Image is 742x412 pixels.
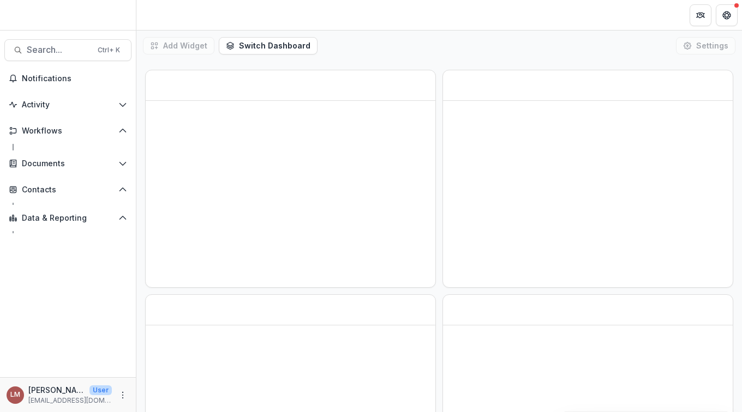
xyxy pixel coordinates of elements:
button: Settings [676,37,735,54]
button: Open Activity [4,96,131,113]
button: Open Documents [4,155,131,172]
nav: breadcrumb [141,7,187,23]
button: Open Workflows [4,122,131,140]
button: Open Contacts [4,181,131,198]
p: [PERSON_NAME] [28,384,85,396]
div: Loida Mendoza [10,391,20,398]
span: Workflows [22,126,114,136]
button: Get Help [716,4,738,26]
p: [EMAIL_ADDRESS][DOMAIN_NAME] [28,396,112,405]
button: Switch Dashboard [219,37,318,54]
button: Notifications [4,70,131,87]
button: Open Data & Reporting [4,209,131,227]
span: Documents [22,159,114,168]
button: Search... [4,39,131,61]
span: Activity [22,100,114,110]
button: Partners [690,4,711,26]
span: Contacts [22,185,114,195]
div: Ctrl + K [95,44,122,56]
button: Add Widget [143,37,214,54]
span: Notifications [22,74,127,83]
span: Search... [27,45,91,55]
button: More [116,389,129,402]
span: Data & Reporting [22,214,114,223]
p: User [89,385,112,395]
